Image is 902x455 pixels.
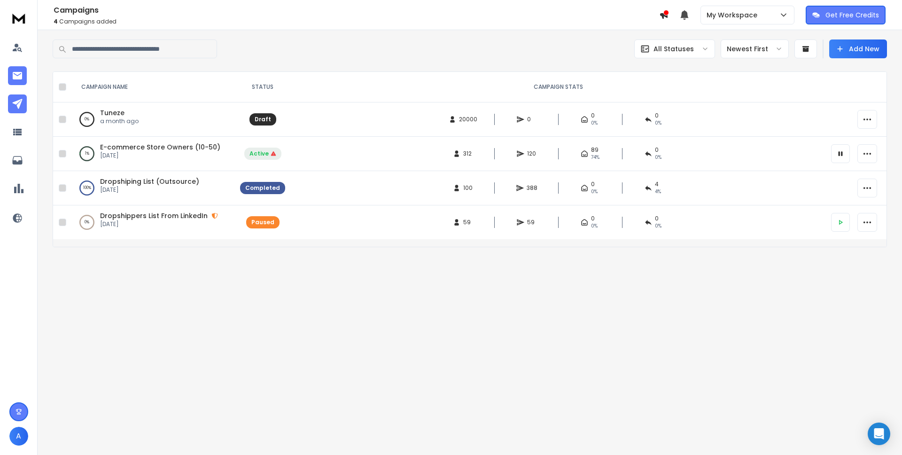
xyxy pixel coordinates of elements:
button: Get Free Credits [806,6,886,24]
span: 0 [655,215,659,222]
h1: Campaigns [54,5,659,16]
td: 1%E-commerce Store Owners (10-50)[DATE] [70,137,234,171]
span: 312 [463,150,473,157]
span: 388 [527,184,537,192]
a: E-commerce Store Owners (10-50) [100,142,220,152]
span: 0% [591,222,598,230]
th: CAMPAIGN STATS [291,72,825,102]
div: Draft [255,116,271,123]
span: 4 % [655,188,661,196]
span: 20000 [459,116,477,123]
span: 0% [591,188,598,196]
span: 0% [655,119,661,127]
th: CAMPAIGN NAME [70,72,234,102]
p: 0 % [85,115,89,124]
p: All Statuses [653,44,694,54]
span: 0 [591,112,595,119]
p: 0 % [85,218,89,227]
span: 0 [655,112,659,119]
span: 0 [527,116,537,123]
p: a month ago [100,118,139,125]
span: 0% [591,119,598,127]
img: logo [9,9,28,27]
td: 100%Dropshiping List (Outsource)[DATE] [70,171,234,205]
td: 0%Tunezea month ago [70,102,234,137]
span: 89 [591,146,599,154]
span: 74 % [591,154,599,161]
span: 100 [463,184,473,192]
button: A [9,427,28,446]
p: My Workspace [707,10,761,20]
span: 120 [527,150,537,157]
th: STATUS [234,72,291,102]
span: 4 [655,180,659,188]
p: Campaigns added [54,18,659,25]
p: [DATE] [100,220,218,228]
span: 0 [591,215,595,222]
a: Dropshippers List From LinkedIn [100,211,208,220]
p: [DATE] [100,152,220,159]
div: Completed [245,184,280,192]
a: Dropshiping List (Outsource) [100,177,199,186]
div: Paused [251,219,274,226]
p: Get Free Credits [825,10,879,20]
span: 0 % [655,154,661,161]
p: 100 % [83,183,91,193]
p: [DATE] [100,186,199,194]
span: 59 [463,219,473,226]
span: 59 [527,219,537,226]
span: 0 [655,146,659,154]
p: 1 % [85,149,89,158]
div: Open Intercom Messenger [868,423,890,445]
td: 0%Dropshippers List From LinkedIn[DATE] [70,205,234,240]
a: Tuneze [100,108,124,118]
div: Active [249,150,276,157]
span: 0 % [655,222,661,230]
button: Add New [829,39,887,58]
span: 0 [591,180,595,188]
button: Newest First [721,39,789,58]
span: 4 [54,17,58,25]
